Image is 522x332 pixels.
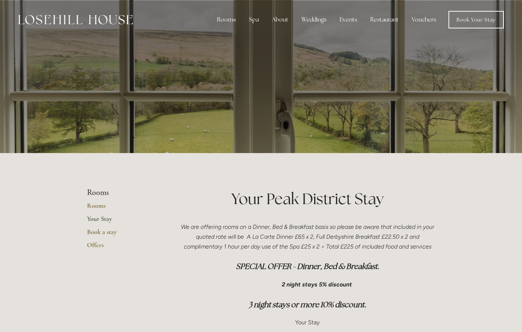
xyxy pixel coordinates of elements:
[448,11,504,28] a: Book Your Stay
[87,241,157,254] a: Offers
[249,300,366,309] em: 3 night stays or more 10% discount.
[406,12,442,27] a: Vouchers
[211,12,242,27] div: Rooms
[87,228,157,241] a: Book a stay
[180,317,435,327] p: Your Stay
[180,188,435,210] h1: Your Peak District Stay
[236,261,379,271] em: SPECIAL OFFER - Dinner, Bed & Breakfast.
[334,12,363,27] div: Events
[296,12,332,27] div: Weddings
[266,12,294,27] div: About
[282,281,352,288] em: 2 night stays 5% discount
[181,223,436,250] em: We are offering rooms on a Dinner, Bed & Breakfast basis so please be aware that included in your...
[87,202,157,215] a: Rooms
[18,15,133,24] img: Losehill House
[243,12,265,27] div: Spa
[364,12,404,27] div: Restaurant
[87,188,157,198] li: Rooms
[87,215,157,228] a: Your Stay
